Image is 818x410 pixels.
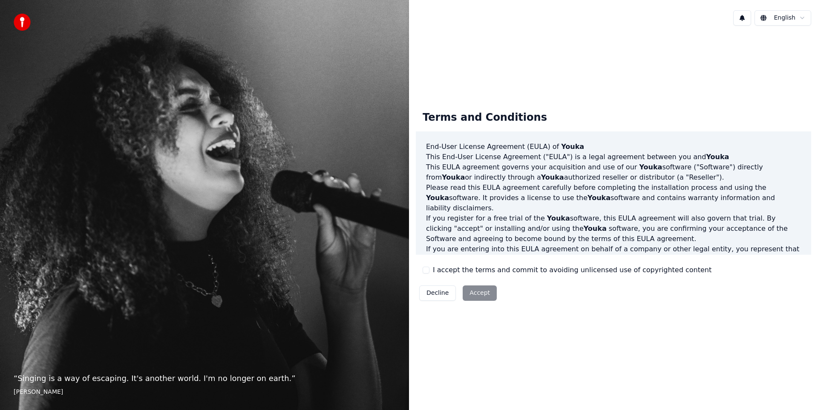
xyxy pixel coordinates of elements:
[442,173,465,181] span: Youka
[541,173,564,181] span: Youka
[426,194,449,202] span: Youka
[547,214,570,222] span: Youka
[426,213,801,244] p: If you register for a free trial of the software, this EULA agreement will also govern that trial...
[584,224,607,233] span: Youka
[14,14,31,31] img: youka
[561,142,584,151] span: Youka
[416,104,554,131] div: Terms and Conditions
[433,265,711,275] label: I accept the terms and commit to avoiding unlicensed use of copyrighted content
[639,163,662,171] span: Youka
[426,183,801,213] p: Please read this EULA agreement carefully before completing the installation process and using th...
[706,153,729,161] span: Youka
[588,194,611,202] span: Youka
[426,142,801,152] h3: End-User License Agreement (EULA) of
[426,244,801,285] p: If you are entering into this EULA agreement on behalf of a company or other legal entity, you re...
[426,152,801,162] p: This End-User License Agreement ("EULA") is a legal agreement between you and
[419,285,456,301] button: Decline
[14,372,395,384] p: “ Singing is a way of escaping. It's another world. I'm no longer on earth. ”
[14,388,395,396] footer: [PERSON_NAME]
[426,162,801,183] p: This EULA agreement governs your acquisition and use of our software ("Software") directly from o...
